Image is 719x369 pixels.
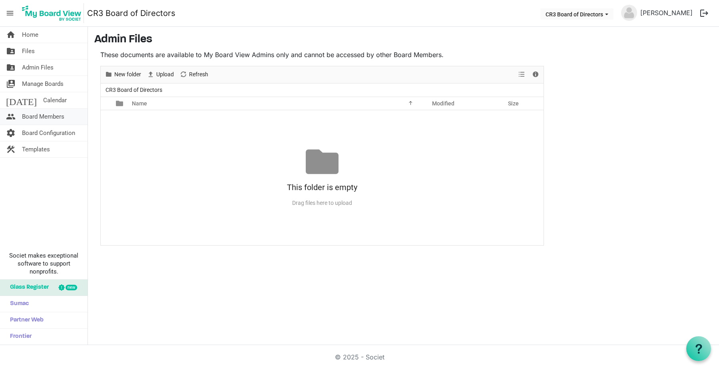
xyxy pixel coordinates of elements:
[104,85,164,95] span: CR3 Board of Directors
[22,27,38,43] span: Home
[529,66,542,83] div: Details
[6,60,16,75] span: folder_shared
[517,69,526,79] button: View dropdownbutton
[102,66,144,83] div: New folder
[6,109,16,125] span: people
[335,353,384,361] a: © 2025 - Societ
[22,125,75,141] span: Board Configuration
[145,69,175,79] button: Upload
[20,3,87,23] a: My Board View Logo
[22,109,64,125] span: Board Members
[188,69,209,79] span: Refresh
[6,76,16,92] span: switch_account
[6,43,16,59] span: folder_shared
[22,141,50,157] span: Templates
[540,8,613,20] button: CR3 Board of Directors dropdownbutton
[22,76,64,92] span: Manage Boards
[155,69,175,79] span: Upload
[94,33,713,47] h3: Admin Files
[6,92,37,108] span: [DATE]
[87,5,175,21] a: CR3 Board of Directors
[22,60,54,75] span: Admin Files
[132,100,147,107] span: Name
[6,296,29,312] span: Sumac
[6,125,16,141] span: settings
[43,92,67,108] span: Calendar
[508,100,519,107] span: Size
[6,141,16,157] span: construction
[530,69,541,79] button: Details
[515,66,529,83] div: View
[20,3,84,23] img: My Board View Logo
[66,285,77,290] div: new
[101,178,544,196] div: This folder is empty
[6,27,16,43] span: home
[621,5,637,21] img: no-profile-picture.svg
[2,6,18,21] span: menu
[6,280,49,296] span: Glass Register
[177,66,211,83] div: Refresh
[6,329,32,345] span: Frontier
[6,312,44,328] span: Partner Web
[144,66,177,83] div: Upload
[101,196,544,210] div: Drag files here to upload
[4,252,84,276] span: Societ makes exceptional software to support nonprofits.
[178,69,210,79] button: Refresh
[637,5,696,21] a: [PERSON_NAME]
[114,69,142,79] span: New folder
[432,100,454,107] span: Modified
[696,5,713,22] button: logout
[22,43,35,59] span: Files
[100,50,544,60] p: These documents are available to My Board View Admins only and cannot be accessed by other Board ...
[104,69,143,79] button: New folder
